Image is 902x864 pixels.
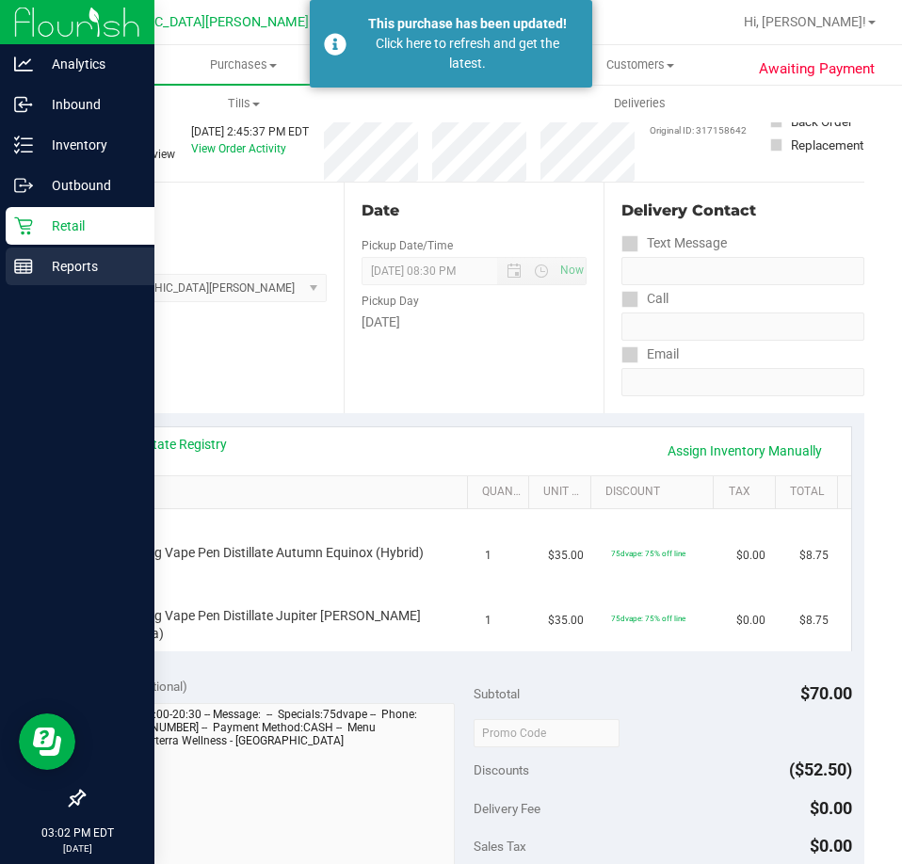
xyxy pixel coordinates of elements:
span: $0.00 [736,612,765,630]
a: Tills [45,84,442,123]
p: Analytics [33,53,146,75]
span: Awaiting Payment [759,58,875,80]
p: Original ID: 317158642 [650,123,756,137]
span: Discounts [474,753,529,787]
div: [DATE] 2:45:37 PM EDT [191,123,309,140]
a: Assign Inventory Manually [655,435,834,467]
span: 75dvape: 75% off line [611,614,685,623]
div: Replacement [791,136,863,154]
div: [DATE] [362,312,588,332]
label: Pickup Date/Time [362,237,453,254]
a: View Order Activity [191,142,286,155]
input: Format: (999) 999-9999 [621,257,864,285]
span: Purchases [45,56,442,73]
span: FT 0.3g Vape Pen Distillate Autumn Equinox (Hybrid) [118,544,424,562]
p: Retail [33,215,146,237]
span: Tills [46,95,441,112]
p: 03:02 PM EDT [8,824,146,841]
span: $8.75 [799,547,829,565]
span: FT 0.3g Vape Pen Distillate Jupiter [PERSON_NAME] (Sativa) [118,607,437,643]
input: Format: (999) 999-9999 [621,312,864,341]
label: Pickup Day [362,293,419,310]
span: 1 [485,547,491,565]
p: Reports [33,255,146,278]
span: $35.00 [548,612,584,630]
iframe: Resource center [19,713,75,770]
p: Outbound [33,174,146,197]
span: Subtotal [474,686,520,701]
span: 1 [485,612,491,630]
label: Call [621,285,668,312]
inline-svg: Analytics [14,55,33,73]
span: [GEOGRAPHIC_DATA][PERSON_NAME] [76,14,309,30]
span: Sales Tax [474,839,526,854]
span: 75dvape: 75% off line [611,549,685,558]
span: Hi, [PERSON_NAME]! [744,14,866,29]
div: Click here to refresh and get the latest. [357,34,578,73]
span: $70.00 [800,683,852,703]
a: Total [790,485,830,500]
p: Inbound [33,93,146,116]
span: $35.00 [548,547,584,565]
label: Email [621,341,679,368]
a: Tax [729,485,768,500]
span: Customers [443,56,837,73]
a: Discount [605,485,706,500]
inline-svg: Reports [14,257,33,276]
a: SKU [111,485,459,500]
a: Purchases [45,45,442,85]
span: Delivery Fee [474,801,540,816]
a: Deliveries [442,84,838,123]
a: Quantity [482,485,522,500]
span: ($52.50) [789,760,852,779]
div: Location [83,200,327,222]
input: Promo Code [474,719,620,747]
p: Inventory [33,134,146,156]
span: Deliveries [588,95,691,112]
a: Customers [442,45,838,85]
inline-svg: Inbound [14,95,33,114]
a: View State Registry [114,435,227,454]
span: $0.00 [736,547,765,565]
div: Date [362,200,588,222]
span: $0.00 [810,836,852,856]
div: This purchase has been updated! [357,14,578,34]
inline-svg: Retail [14,216,33,235]
p: [DATE] [8,841,146,856]
div: Delivery Contact [621,200,864,222]
label: Text Message [621,230,727,257]
span: $0.00 [810,798,852,818]
inline-svg: Outbound [14,176,33,195]
inline-svg: Inventory [14,136,33,154]
span: $8.75 [799,612,829,630]
a: Unit Price [543,485,583,500]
